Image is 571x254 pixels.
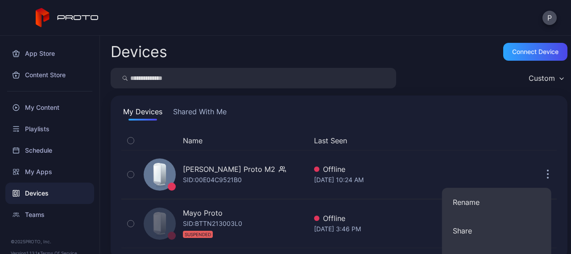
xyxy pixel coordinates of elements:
button: Name [183,135,203,146]
a: Content Store [5,64,94,86]
a: Teams [5,204,94,225]
a: My Apps [5,161,94,183]
h2: Devices [111,44,167,60]
div: [DATE] 3:46 PM [314,224,444,234]
button: Last Seen [314,135,441,146]
div: Options [539,135,557,146]
button: My Devices [121,106,164,121]
button: Rename [442,188,551,217]
button: P [542,11,557,25]
div: SID: BTTN213003L0 [183,218,242,240]
div: © 2025 PROTO, Inc. [11,238,89,245]
button: Connect device [503,43,567,61]
button: Share [442,217,551,245]
a: My Content [5,97,94,118]
div: Offline [314,213,444,224]
a: Devices [5,183,94,204]
div: Connect device [512,48,559,55]
div: [PERSON_NAME] Proto M2 [183,164,275,175]
div: Update Device [448,135,528,146]
div: Custom [529,74,555,83]
button: Custom [524,68,567,88]
a: Schedule [5,140,94,161]
div: [DATE] 10:24 AM [314,175,444,185]
a: Playlists [5,118,94,140]
div: Offline [314,164,444,175]
button: Shared With Me [171,106,228,121]
div: Mayo Proto [183,208,223,218]
div: SID: 00E04C9521B0 [183,175,242,185]
div: SUSPENDED [183,231,213,238]
a: App Store [5,43,94,64]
